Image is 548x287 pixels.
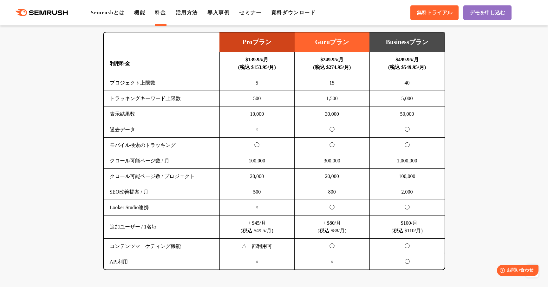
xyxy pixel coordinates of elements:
[369,153,445,169] td: 1,000,000
[104,215,220,239] td: 追加ユーザー / 1名毎
[295,169,370,184] td: 20,000
[219,184,295,200] td: 500
[219,138,295,153] td: ◯
[104,254,220,270] td: API利用
[369,32,445,52] td: Businessプラン
[155,10,166,15] a: 料金
[104,75,220,91] td: プロジェクト上限数
[104,184,220,200] td: SEO改善提案 / 月
[295,200,370,215] td: ◯
[295,32,370,52] td: Guruプラン
[369,75,445,91] td: 40
[104,200,220,215] td: Looker Studio連携
[219,122,295,138] td: ×
[295,91,370,106] td: 1,500
[417,10,452,16] span: 無料トライアル
[219,32,295,52] td: Proプラン
[369,254,445,270] td: ◯
[219,153,295,169] td: 100,000
[176,10,198,15] a: 活用方法
[104,239,220,254] td: コンテンツマーケティング機能
[104,153,220,169] td: クロール可能ページ数 / 月
[104,169,220,184] td: クロール可能ページ数 / プロジェクト
[219,215,295,239] td: + $45/月 (税込 $49.5/月)
[219,169,295,184] td: 20,000
[104,138,220,153] td: モバイル検索のトラッキング
[295,239,370,254] td: ◯
[295,75,370,91] td: 15
[295,215,370,239] td: + $80/月 (税込 $88/月)
[313,57,351,70] b: $249.95/月 (税込 $274.95/月)
[463,5,512,20] a: デモを申し込む
[219,106,295,122] td: 10,000
[369,91,445,106] td: 5,000
[295,138,370,153] td: ◯
[110,61,130,66] b: 利用料金
[219,91,295,106] td: 500
[219,239,295,254] td: △一部利用可
[295,254,370,270] td: ×
[104,106,220,122] td: 表示結果数
[388,57,426,70] b: $499.95/月 (税込 $549.95/月)
[207,10,230,15] a: 導入事例
[104,91,220,106] td: トラッキングキーワード上限数
[369,184,445,200] td: 2,000
[369,169,445,184] td: 100,000
[369,122,445,138] td: ◯
[91,10,125,15] a: Semrushとは
[470,10,505,16] span: デモを申し込む
[219,254,295,270] td: ×
[369,138,445,153] td: ◯
[295,153,370,169] td: 300,000
[369,215,445,239] td: + $100/月 (税込 $110/月)
[238,57,276,70] b: $139.95/月 (税込 $153.95/月)
[295,122,370,138] td: ◯
[369,239,445,254] td: ◯
[104,122,220,138] td: 過去データ
[492,262,541,280] iframe: Help widget launcher
[219,75,295,91] td: 5
[295,106,370,122] td: 30,000
[134,10,145,15] a: 機能
[295,184,370,200] td: 800
[369,106,445,122] td: 50,000
[271,10,316,15] a: 資料ダウンロード
[410,5,459,20] a: 無料トライアル
[219,200,295,215] td: ×
[239,10,261,15] a: セミナー
[369,200,445,215] td: ◯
